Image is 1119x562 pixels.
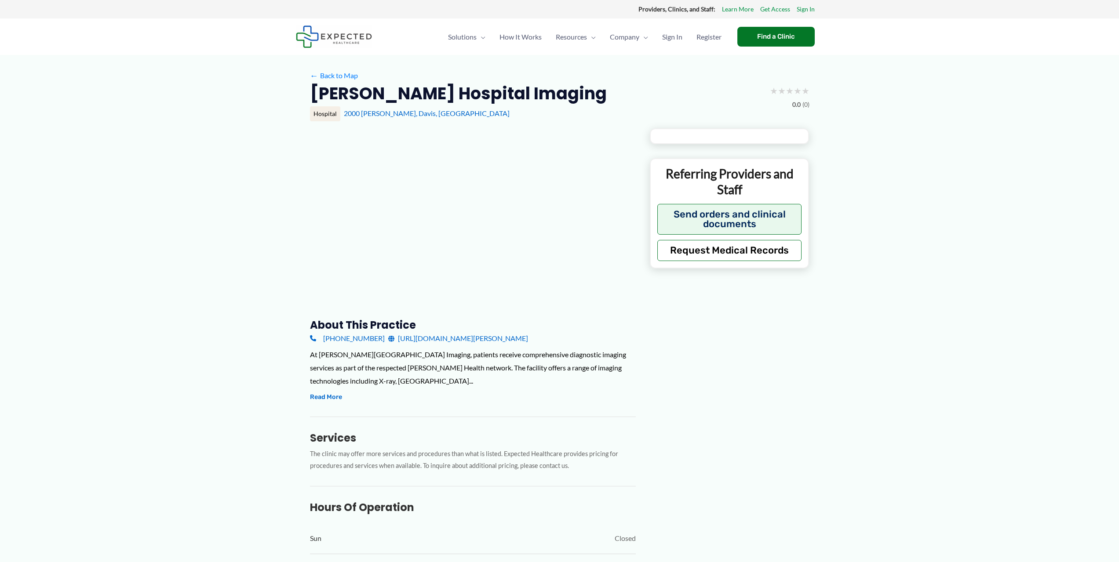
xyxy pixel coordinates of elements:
[722,4,754,15] a: Learn More
[310,332,385,345] a: [PHONE_NUMBER]
[310,392,342,402] button: Read More
[556,22,587,52] span: Resources
[603,22,655,52] a: CompanyMenu Toggle
[310,83,607,104] h2: [PERSON_NAME] Hospital Imaging
[344,109,510,117] a: 2000 [PERSON_NAME], Davis, [GEOGRAPHIC_DATA]
[310,431,636,445] h3: Services
[310,500,636,514] h3: Hours of Operation
[587,22,596,52] span: Menu Toggle
[441,22,492,52] a: SolutionsMenu Toggle
[786,83,794,99] span: ★
[310,318,636,332] h3: About this practice
[696,22,722,52] span: Register
[610,22,639,52] span: Company
[638,5,715,13] strong: Providers, Clinics, and Staff:
[441,22,729,52] nav: Primary Site Navigation
[760,4,790,15] a: Get Access
[657,240,802,261] button: Request Medical Records
[499,22,542,52] span: How It Works
[310,106,340,121] div: Hospital
[802,99,809,110] span: (0)
[310,348,636,387] div: At [PERSON_NAME][GEOGRAPHIC_DATA] Imaging, patients receive comprehensive diagnostic imaging serv...
[737,27,815,47] a: Find a Clinic
[794,83,802,99] span: ★
[778,83,786,99] span: ★
[310,532,321,545] span: Sun
[310,71,318,80] span: ←
[448,22,477,52] span: Solutions
[310,69,358,82] a: ←Back to Map
[689,22,729,52] a: Register
[310,448,636,472] p: The clinic may offer more services and procedures than what is listed. Expected Healthcare provid...
[639,22,648,52] span: Menu Toggle
[549,22,603,52] a: ResourcesMenu Toggle
[655,22,689,52] a: Sign In
[477,22,485,52] span: Menu Toggle
[657,166,802,198] p: Referring Providers and Staff
[770,83,778,99] span: ★
[657,204,802,235] button: Send orders and clinical documents
[296,25,372,48] img: Expected Healthcare Logo - side, dark font, small
[388,332,528,345] a: [URL][DOMAIN_NAME][PERSON_NAME]
[662,22,682,52] span: Sign In
[492,22,549,52] a: How It Works
[615,532,636,545] span: Closed
[797,4,815,15] a: Sign In
[802,83,809,99] span: ★
[792,99,801,110] span: 0.0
